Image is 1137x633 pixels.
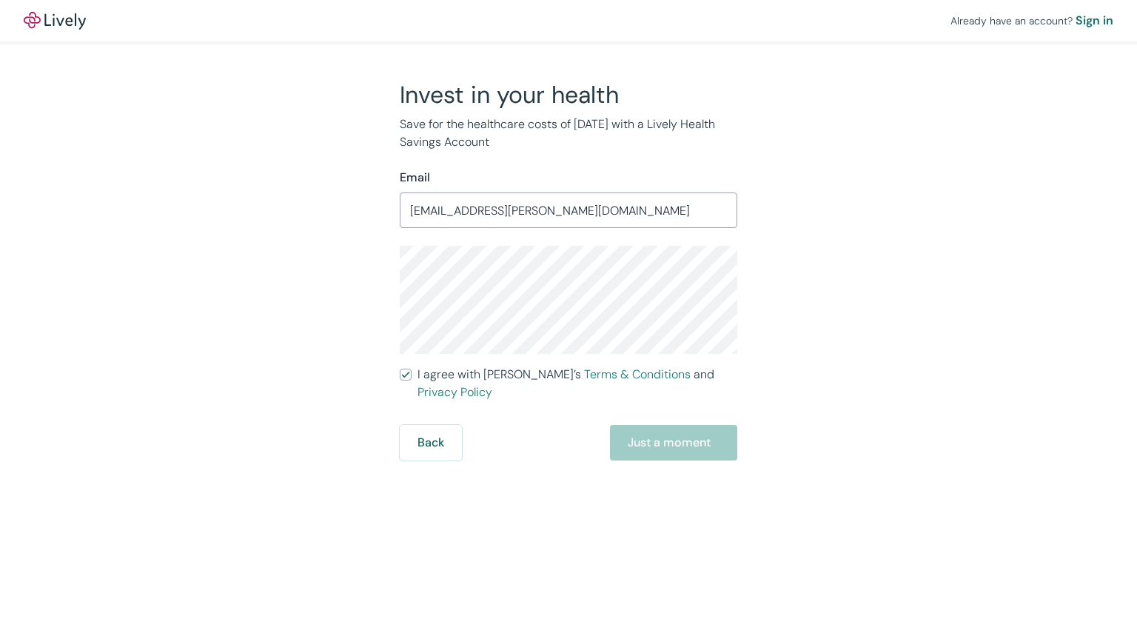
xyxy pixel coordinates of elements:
[417,384,492,400] a: Privacy Policy
[400,80,737,110] h2: Invest in your health
[24,12,86,30] a: LivelyLively
[417,366,737,401] span: I agree with [PERSON_NAME]’s and
[400,115,737,151] p: Save for the healthcare costs of [DATE] with a Lively Health Savings Account
[1076,12,1113,30] a: Sign in
[950,12,1113,30] div: Already have an account?
[400,169,430,187] label: Email
[400,425,462,460] button: Back
[24,12,86,30] img: Lively
[584,366,691,382] a: Terms & Conditions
